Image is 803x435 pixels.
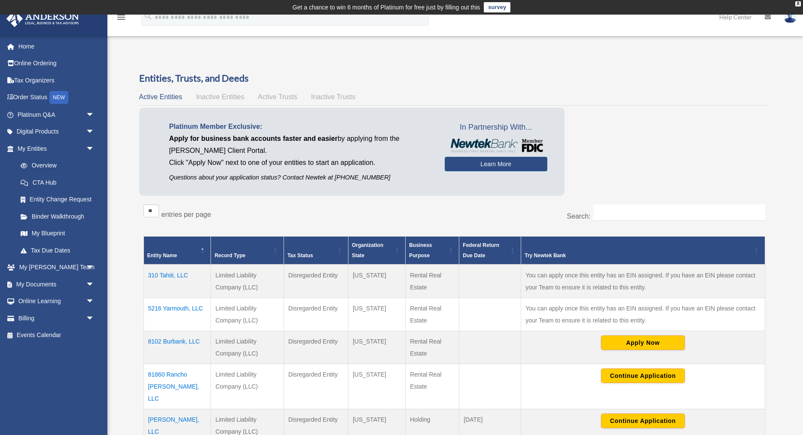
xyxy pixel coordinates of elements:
[211,364,284,409] td: Limited Liability Company (LLC)
[6,38,107,55] a: Home
[6,72,107,89] a: Tax Organizers
[144,12,153,21] i: search
[463,242,499,259] span: Federal Return Due Date
[521,236,765,265] th: Try Newtek Bank : Activate to sort
[293,2,480,12] div: Get a chance to win 6 months of Platinum for free just by filling out this
[116,15,126,22] a: menu
[144,298,211,331] td: 5216 Yarmouth, LLC
[169,121,432,133] p: Platinum Member Exclusive:
[784,11,797,23] img: User Pic
[601,414,685,428] button: Continue Application
[144,331,211,364] td: 8102 Burbank, LLC
[521,265,765,298] td: You can apply once this entity has an EIN assigned. If you have an EIN please contact your Team t...
[169,172,432,183] p: Questions about your application status? Contact Newtek at [PHONE_NUMBER]
[348,331,405,364] td: [US_STATE]
[258,93,297,100] span: Active Trusts
[567,213,590,220] label: Search:
[284,236,348,265] th: Tax Status: Activate to sort
[86,123,103,141] span: arrow_drop_down
[445,157,547,171] a: Learn More
[4,10,82,27] img: Anderson Advisors Platinum Portal
[284,298,348,331] td: Disregarded Entity
[352,242,383,259] span: Organization State
[348,298,405,331] td: [US_STATE]
[147,252,177,259] span: Entity Name
[211,298,284,331] td: Limited Liability Company (LLC)
[287,252,313,259] span: Tax Status
[406,236,459,265] th: Business Purpose: Activate to sort
[284,265,348,298] td: Disregarded Entity
[6,140,103,157] a: My Entitiesarrow_drop_down
[601,368,685,383] button: Continue Application
[521,298,765,331] td: You can apply once this entity has an EIN assigned. If you have an EIN please contact your Team t...
[445,121,547,134] span: In Partnership With...
[6,310,107,327] a: Billingarrow_drop_down
[144,236,211,265] th: Entity Name: Activate to invert sorting
[6,89,107,106] a: Order StatusNEW
[211,265,284,298] td: Limited Liability Company (LLC)
[6,123,107,140] a: Digital Productsarrow_drop_down
[284,331,348,364] td: Disregarded Entity
[601,335,685,350] button: Apply Now
[86,293,103,310] span: arrow_drop_down
[86,259,103,277] span: arrow_drop_down
[86,140,103,158] span: arrow_drop_down
[348,265,405,298] td: [US_STATE]
[144,364,211,409] td: 81860 Rancho [PERSON_NAME], LLC
[406,298,459,331] td: Rental Real Estate
[211,236,284,265] th: Record Type: Activate to sort
[12,191,103,208] a: Entity Change Request
[284,364,348,409] td: Disregarded Entity
[12,157,99,174] a: Overview
[162,211,211,218] label: entries per page
[6,55,107,72] a: Online Ordering
[196,93,244,100] span: Inactive Entities
[409,242,432,259] span: Business Purpose
[86,310,103,327] span: arrow_drop_down
[406,265,459,298] td: Rental Real Estate
[311,93,355,100] span: Inactive Trusts
[12,208,103,225] a: Binder Walkthrough
[449,139,543,152] img: NewtekBankLogoSM.png
[214,252,245,259] span: Record Type
[406,331,459,364] td: Rental Real Estate
[139,93,182,100] span: Active Entities
[525,250,751,261] div: Try Newtek Bank
[169,135,338,142] span: Apply for business bank accounts faster and easier
[211,331,284,364] td: Limited Liability Company (LLC)
[12,174,103,191] a: CTA Hub
[86,276,103,293] span: arrow_drop_down
[139,72,769,85] h3: Entities, Trusts, and Deeds
[169,157,432,169] p: Click "Apply Now" next to one of your entities to start an application.
[348,364,405,409] td: [US_STATE]
[144,265,211,298] td: 310 Tahiti, LLC
[6,293,107,310] a: Online Learningarrow_drop_down
[459,236,521,265] th: Federal Return Due Date: Activate to sort
[795,1,801,6] div: close
[169,133,432,157] p: by applying from the [PERSON_NAME] Client Portal.
[6,327,107,344] a: Events Calendar
[12,242,103,259] a: Tax Due Dates
[348,236,405,265] th: Organization State: Activate to sort
[484,2,510,12] a: survey
[6,259,107,276] a: My [PERSON_NAME] Teamarrow_drop_down
[6,106,107,123] a: Platinum Q&Aarrow_drop_down
[406,364,459,409] td: Rental Real Estate
[49,91,68,104] div: NEW
[6,276,107,293] a: My Documentsarrow_drop_down
[86,106,103,124] span: arrow_drop_down
[116,12,126,22] i: menu
[12,225,103,242] a: My Blueprint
